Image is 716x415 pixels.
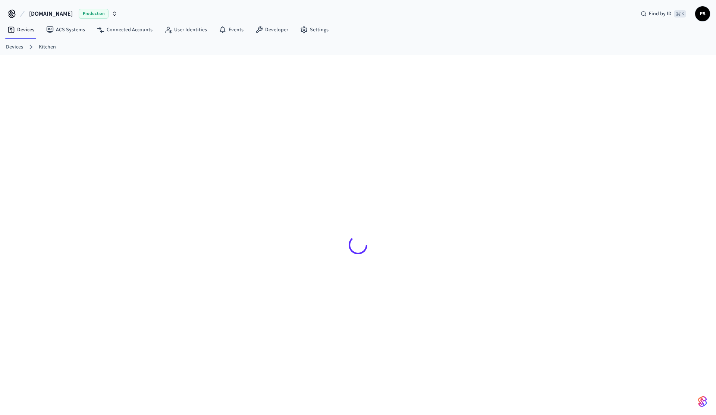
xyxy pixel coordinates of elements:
a: Kitchen [39,43,56,51]
a: Devices [1,23,40,37]
a: Settings [294,23,335,37]
a: Devices [6,43,23,51]
a: User Identities [158,23,213,37]
span: [DOMAIN_NAME] [29,9,73,18]
a: ACS Systems [40,23,91,37]
a: Developer [249,23,294,37]
img: SeamLogoGradient.69752ec5.svg [698,396,707,408]
span: Find by ID [649,10,672,18]
div: Find by ID⌘ K [635,7,692,21]
span: PS [696,7,709,21]
span: ⌘ K [674,10,686,18]
a: Events [213,23,249,37]
a: Connected Accounts [91,23,158,37]
button: PS [695,6,710,21]
span: Production [79,9,109,19]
